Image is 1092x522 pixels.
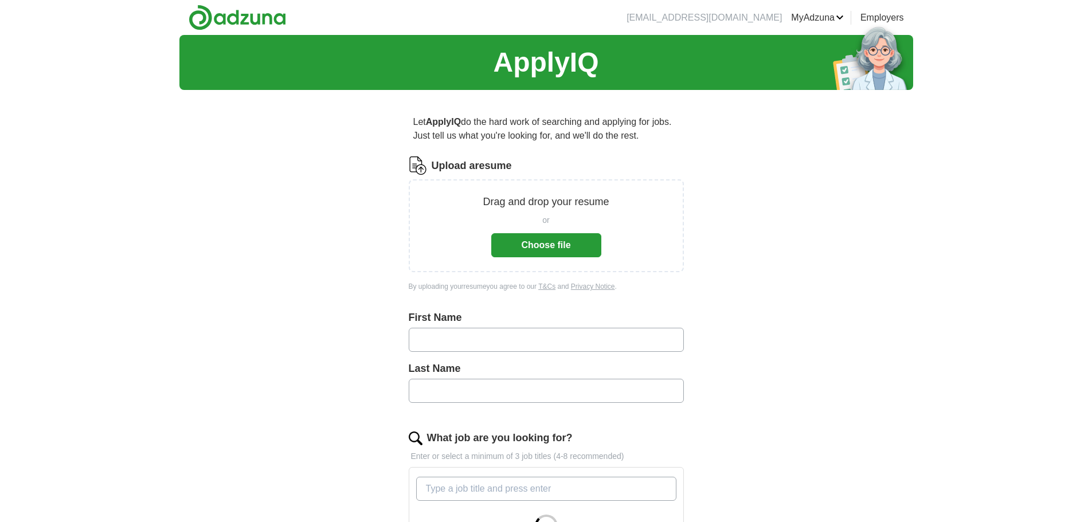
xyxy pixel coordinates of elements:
[571,282,615,291] a: Privacy Notice
[542,214,549,226] span: or
[189,5,286,30] img: Adzuna logo
[416,477,676,501] input: Type a job title and press enter
[491,233,601,257] button: Choose file
[409,431,422,445] img: search.png
[409,281,684,292] div: By uploading your resume you agree to our and .
[432,158,512,174] label: Upload a resume
[538,282,555,291] a: T&Cs
[409,361,684,376] label: Last Name
[860,11,904,25] a: Employers
[627,11,782,25] li: [EMAIL_ADDRESS][DOMAIN_NAME]
[427,430,573,446] label: What job are you looking for?
[791,11,844,25] a: MyAdzuna
[493,42,598,83] h1: ApplyIQ
[409,450,684,462] p: Enter or select a minimum of 3 job titles (4-8 recommended)
[409,310,684,325] label: First Name
[426,117,461,127] strong: ApplyIQ
[483,194,609,210] p: Drag and drop your resume
[409,156,427,175] img: CV Icon
[409,111,684,147] p: Let do the hard work of searching and applying for jobs. Just tell us what you're looking for, an...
